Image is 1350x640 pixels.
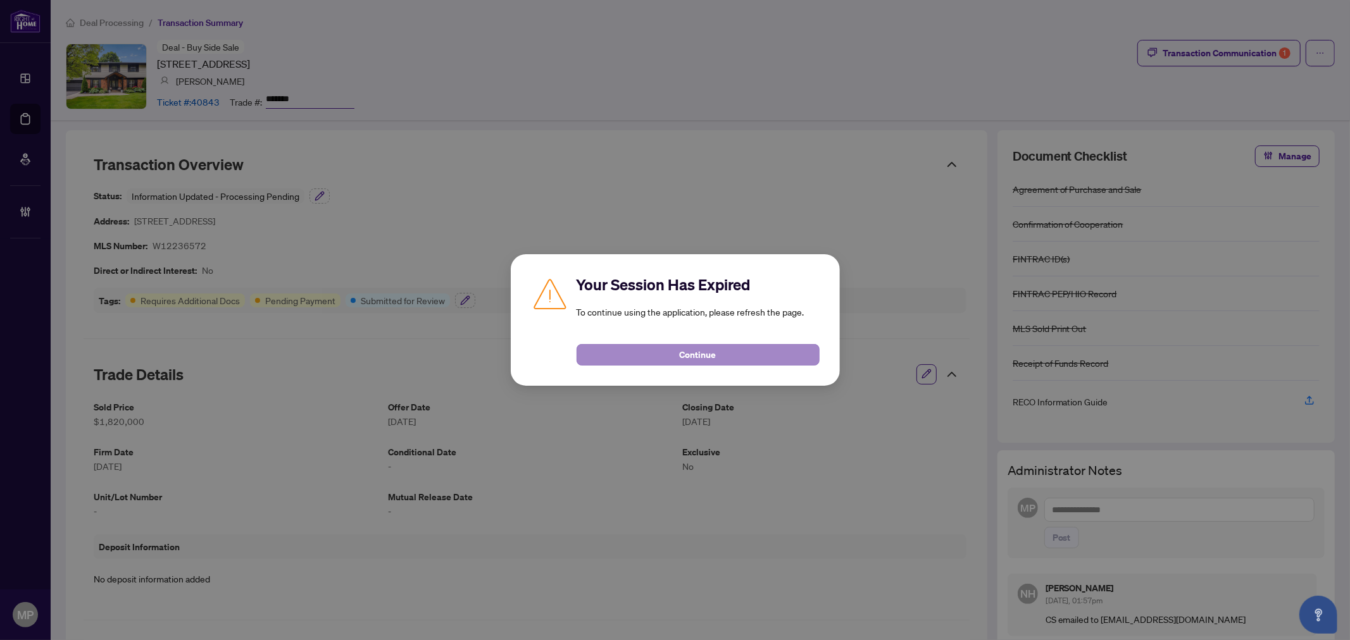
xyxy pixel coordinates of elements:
button: Open asap [1299,596,1337,634]
h2: Your Session Has Expired [577,274,820,295]
img: Caution icon [531,274,569,312]
div: To continue using the application, please refresh the page. [577,274,820,366]
span: Continue [680,345,716,365]
button: Continue [577,344,820,366]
